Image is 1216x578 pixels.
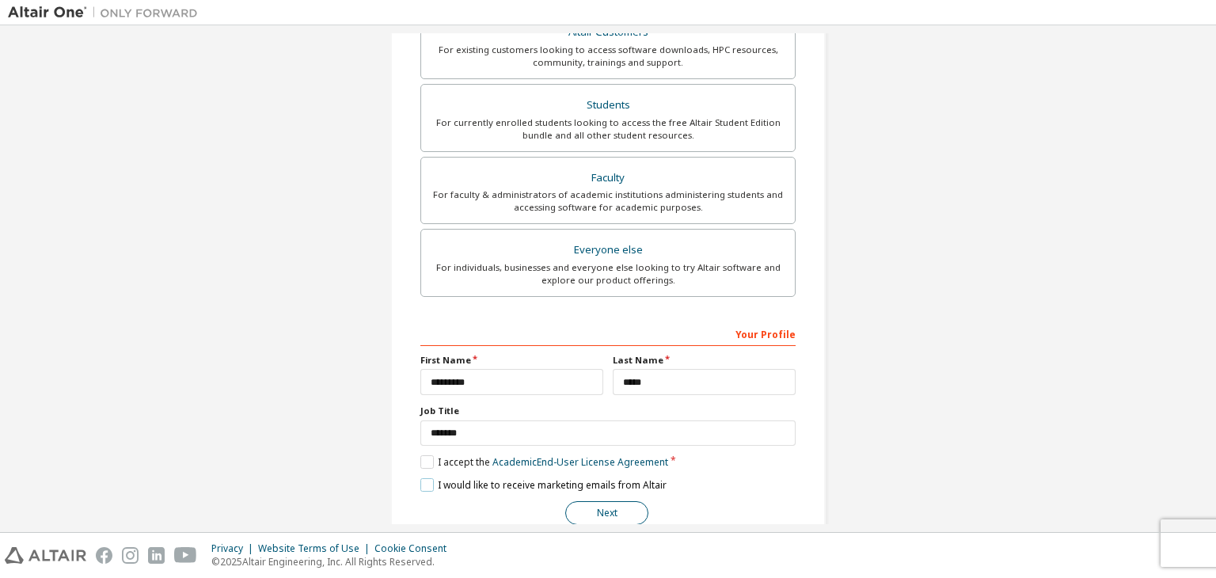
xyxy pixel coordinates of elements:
[174,547,197,564] img: youtube.svg
[420,478,667,492] label: I would like to receive marketing emails from Altair
[431,116,785,142] div: For currently enrolled students looking to access the free Altair Student Edition bundle and all ...
[613,354,796,367] label: Last Name
[431,261,785,287] div: For individuals, businesses and everyone else looking to try Altair software and explore our prod...
[431,239,785,261] div: Everyone else
[420,321,796,346] div: Your Profile
[148,547,165,564] img: linkedin.svg
[565,501,648,525] button: Next
[8,5,206,21] img: Altair One
[374,542,456,555] div: Cookie Consent
[492,455,668,469] a: Academic End-User License Agreement
[431,188,785,214] div: For faculty & administrators of academic institutions administering students and accessing softwa...
[258,542,374,555] div: Website Terms of Use
[122,547,139,564] img: instagram.svg
[96,547,112,564] img: facebook.svg
[420,405,796,417] label: Job Title
[420,354,603,367] label: First Name
[431,167,785,189] div: Faculty
[420,455,668,469] label: I accept the
[431,44,785,69] div: For existing customers looking to access software downloads, HPC resources, community, trainings ...
[211,542,258,555] div: Privacy
[431,94,785,116] div: Students
[211,555,456,568] p: © 2025 Altair Engineering, Inc. All Rights Reserved.
[5,547,86,564] img: altair_logo.svg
